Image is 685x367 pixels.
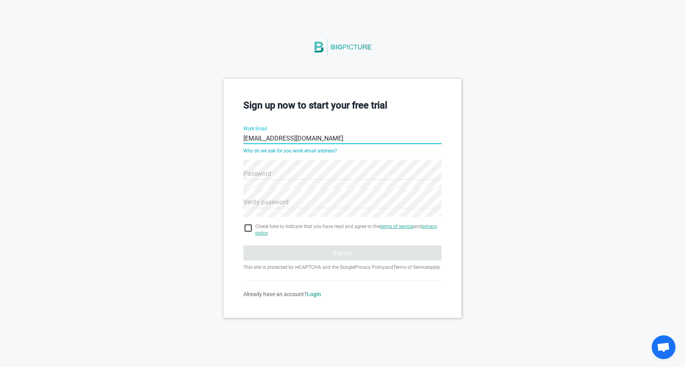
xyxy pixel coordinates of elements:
[355,264,385,270] a: Privacy Policy
[652,335,675,359] a: Open chat
[307,291,321,297] a: Login
[243,290,442,298] div: Already have an account?
[255,223,442,237] span: Check here to indicate that you have read and agree to the and
[380,224,413,229] a: terms of service
[243,245,442,261] button: Signup
[255,224,437,236] a: privacy policy
[393,264,428,270] a: Terms of Service
[243,264,442,271] p: This site is protected by reCAPTCHA and the Google and apply.
[243,99,442,112] h3: Sign up now to start your free trial
[313,30,372,64] img: BigPicture
[243,148,337,154] a: Why do we ask for you work email address?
